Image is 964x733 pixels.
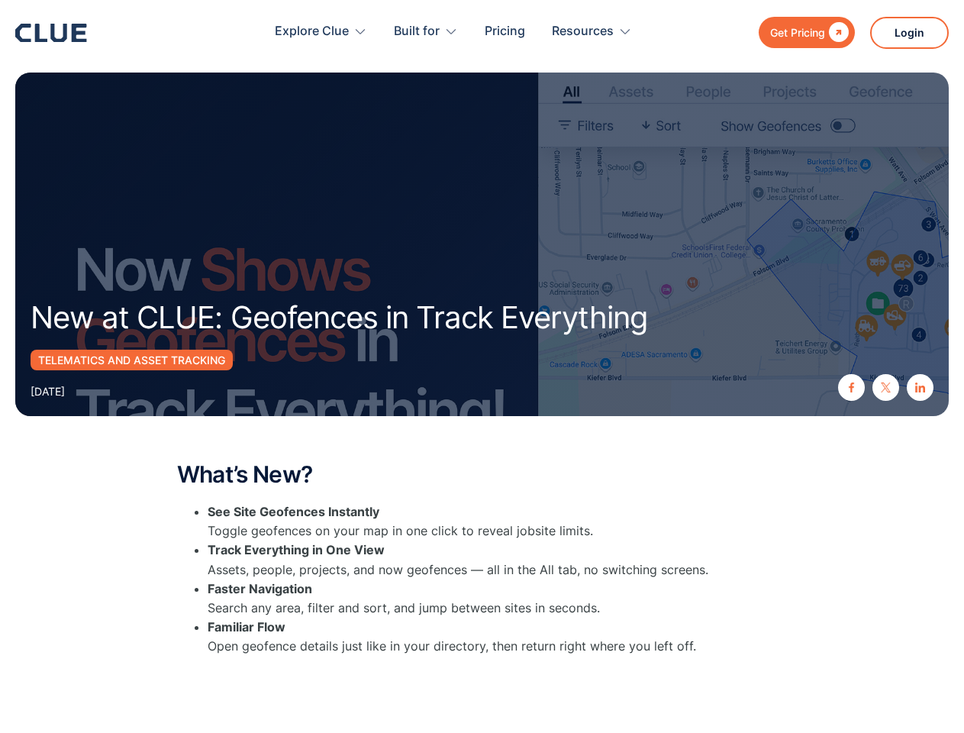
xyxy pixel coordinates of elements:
img: twitter X icon [881,383,891,392]
h1: New at CLUE: Geofences in Track Everything [31,301,663,334]
div: Explore Clue [275,8,367,56]
div:  [825,23,849,42]
img: linkedin icon [915,383,925,392]
div: Get Pricing [770,23,825,42]
h2: What’s New? [177,462,788,487]
strong: Track Everything in One View [208,542,385,557]
div: Resources [552,8,632,56]
a: Login [870,17,949,49]
div: Explore Clue [275,8,349,56]
div: Resources [552,8,614,56]
img: facebook icon [846,383,856,392]
div: Built for [394,8,458,56]
div: Built for [394,8,440,56]
li: Search any area, filter and sort, and jump between sites in seconds. [208,580,788,618]
div: [DATE] [31,382,65,401]
li: Open geofence details just like in your directory, then return right where you left off. [208,618,788,656]
li: Toggle geofences on your map in one click to reveal jobsite limits. [208,502,788,541]
strong: Familiar Flow [208,619,285,635]
a: Telematics and Asset Tracking [31,350,233,370]
li: Assets, people, projects, and now geofences — all in the All tab, no switching screens. [208,541,788,579]
a: Pricing [485,8,525,56]
strong: Faster Navigation [208,581,312,596]
a: Get Pricing [759,17,855,48]
strong: See Site Geofences Instantly [208,504,379,519]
